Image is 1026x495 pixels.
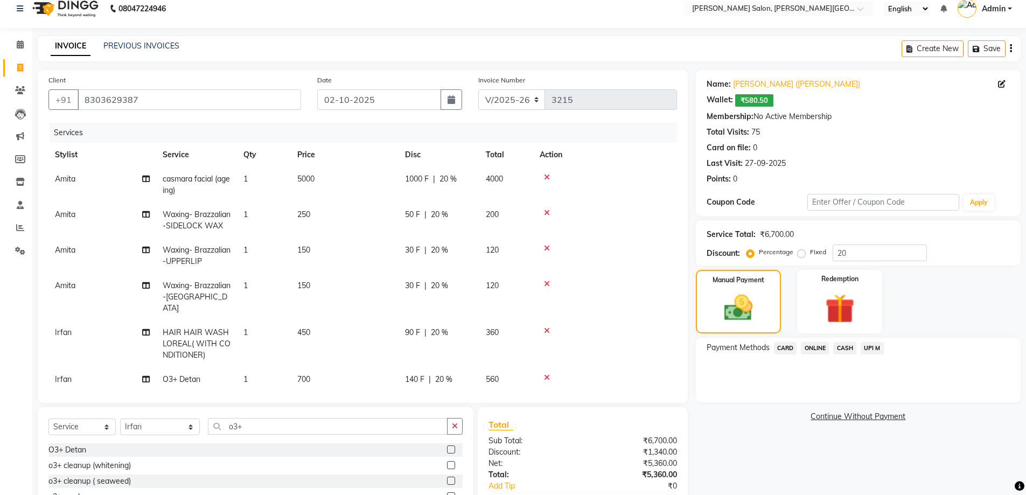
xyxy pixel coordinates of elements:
[55,210,75,219] span: Amita
[486,245,499,255] span: 120
[861,342,884,354] span: UPI M
[735,94,773,107] span: ₹580.50
[297,210,310,219] span: 250
[429,374,431,385] span: |
[405,173,429,185] span: 1000 F
[405,374,424,385] span: 140 F
[753,142,757,154] div: 0
[707,158,743,169] div: Last Visit:
[431,245,448,256] span: 20 %
[707,229,756,240] div: Service Total:
[713,275,764,285] label: Manual Payment
[243,281,248,290] span: 1
[774,342,797,354] span: CARD
[208,418,448,435] input: Search or Scan
[480,458,583,469] div: Net:
[902,40,964,57] button: Create New
[243,174,248,184] span: 1
[163,327,231,360] span: HAIR HAIR WASH LOREAL( WITH CONDITIONER)
[297,281,310,290] span: 150
[103,41,179,51] a: PREVIOUS INVOICES
[733,79,860,90] a: [PERSON_NAME] ([PERSON_NAME])
[431,209,448,220] span: 20 %
[156,143,237,167] th: Service
[291,143,399,167] th: Price
[707,79,731,90] div: Name:
[48,460,131,471] div: o3+ cleanup (whitening)
[707,127,749,138] div: Total Visits:
[243,327,248,337] span: 1
[707,173,731,185] div: Points:
[707,111,1010,122] div: No Active Membership
[760,229,794,240] div: ₹6,700.00
[424,245,427,256] span: |
[55,174,75,184] span: Amita
[243,210,248,219] span: 1
[431,327,448,338] span: 20 %
[698,411,1018,422] a: Continue Without Payment
[810,247,826,257] label: Fixed
[968,40,1006,57] button: Save
[801,342,829,354] span: ONLINE
[479,143,533,167] th: Total
[297,174,315,184] span: 5000
[486,374,499,384] span: 560
[78,89,301,110] input: Search by Name/Mobile/Email/Code
[48,143,156,167] th: Stylist
[478,75,525,85] label: Invoice Number
[399,143,479,167] th: Disc
[964,194,994,211] button: Apply
[833,342,856,354] span: CASH
[243,245,248,255] span: 1
[982,3,1006,15] span: Admin
[707,94,733,107] div: Wallet:
[821,274,859,284] label: Redemption
[48,476,131,487] div: o3+ cleanup ( seaweed)
[424,209,427,220] span: |
[707,111,753,122] div: Membership:
[55,374,72,384] span: Irfan
[486,281,499,290] span: 120
[600,480,685,492] div: ₹0
[533,143,677,167] th: Action
[439,173,457,185] span: 20 %
[816,290,864,327] img: _gift.svg
[405,245,420,256] span: 30 F
[486,327,499,337] span: 360
[480,469,583,480] div: Total:
[55,245,75,255] span: Amita
[583,435,685,447] div: ₹6,700.00
[583,469,685,480] div: ₹5,360.00
[48,75,66,85] label: Client
[433,173,435,185] span: |
[163,374,200,384] span: O3+ Detan
[733,173,737,185] div: 0
[480,447,583,458] div: Discount:
[707,197,808,208] div: Coupon Code
[163,281,231,313] span: Waxing- Brazzalian-[GEOGRAPHIC_DATA]
[55,281,75,290] span: Amita
[317,75,332,85] label: Date
[488,419,513,430] span: Total
[480,435,583,447] div: Sub Total:
[431,280,448,291] span: 20 %
[48,444,86,456] div: O3+ Detan
[583,447,685,458] div: ₹1,340.00
[759,247,793,257] label: Percentage
[583,458,685,469] div: ₹5,360.00
[163,245,231,266] span: Waxing- Brazzalian-UPPERLIP
[297,245,310,255] span: 150
[237,143,291,167] th: Qty
[707,142,751,154] div: Card on file:
[297,327,310,337] span: 450
[707,248,740,259] div: Discount:
[405,280,420,291] span: 30 F
[424,327,427,338] span: |
[48,89,79,110] button: +91
[424,280,427,291] span: |
[163,210,231,231] span: Waxing- Brazzalian-SIDELOCK WAX
[297,374,310,384] span: 700
[480,480,599,492] a: Add Tip
[486,210,499,219] span: 200
[55,327,72,337] span: Irfan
